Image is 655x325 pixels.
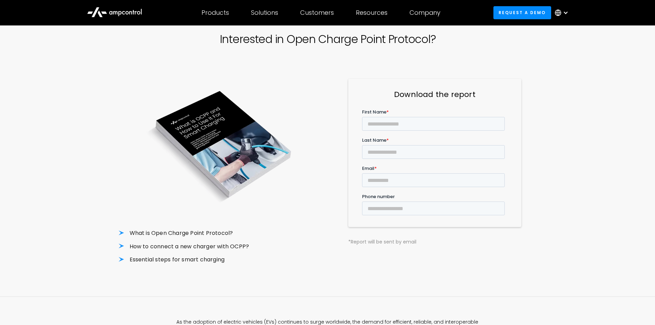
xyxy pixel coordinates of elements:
[410,9,440,17] div: Company
[119,243,322,250] li: How to connect a new charger with OCPP?
[493,6,551,19] a: Request a demo
[300,9,334,17] div: Customers
[119,229,322,237] li: What is Open Charge Point Protocol?
[362,109,507,217] iframe: Form 0
[251,9,278,17] div: Solutions
[201,9,229,17] div: Products
[356,9,387,17] div: Resources
[362,89,507,100] h3: Download the report
[119,256,322,263] li: Essential steps for smart charging
[348,238,521,246] div: *Report will be sent by email
[220,33,436,46] h1: Interested in Open Charge Point Protocol?
[119,79,322,213] img: OCPP Report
